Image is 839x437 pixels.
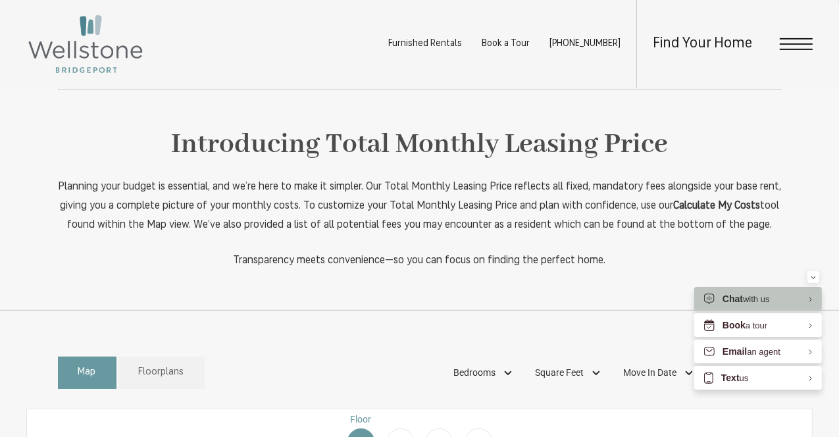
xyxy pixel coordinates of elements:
span: Floorplans [139,365,184,380]
img: Wellstone [26,13,145,75]
span: Move In Date [624,366,677,380]
p: Planning your budget is essential, and we’re here to make it simpler. Our Total Monthly Leasing P... [58,178,782,235]
p: Transparency meets convenience—so you can focus on finding the perfect home. [58,251,782,270]
h2: Introducing Total Monthly Leasing Price [58,122,782,167]
a: Find Your Home [653,36,752,51]
span: Bedrooms [454,366,496,380]
span: Map [78,365,96,380]
span: [PHONE_NUMBER] [549,39,621,49]
button: Open Menu [780,38,813,50]
a: Book a Tour [482,39,530,49]
a: Call us at (253) 400-3144 [549,39,621,49]
strong: Calculate My Costs [673,201,760,211]
span: Square Feet [536,366,584,380]
a: Furnished Rentals [388,39,462,49]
